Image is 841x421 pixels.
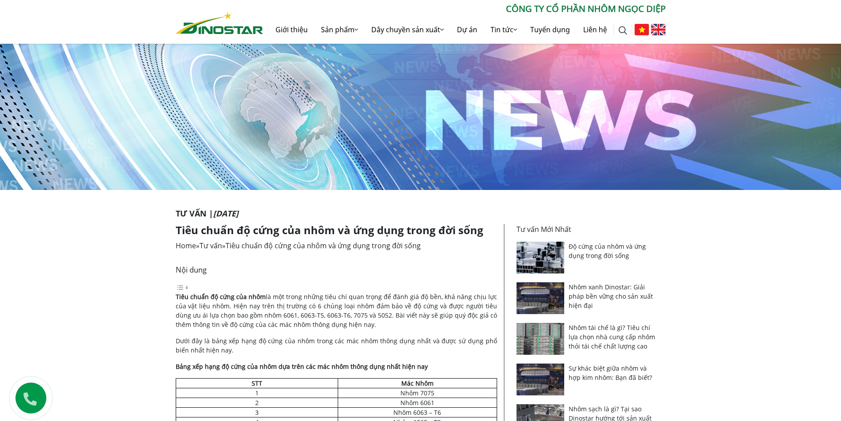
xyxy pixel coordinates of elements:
[401,379,434,387] strong: Mác Nhôm
[484,15,524,44] a: Tin tức
[226,241,421,250] span: Tiêu chuẩn độ cứng của nhôm và ứng dụng trong đời sống
[569,323,655,350] a: Nhôm tái chế là gì? Tiêu chí lựa chọn nhà cung cấp nhôm thỏi tái chế chất lượng cao
[213,208,238,219] i: [DATE]
[569,364,652,382] a: Sự khác biệt giữa nhôm và hợp kim nhôm: Bạn đã biết?
[263,2,666,15] p: CÔNG TY CỔ PHẦN NHÔM NGỌC DIỆP
[365,15,450,44] a: Dây chuyền sản xuất
[517,364,565,395] img: Sự khác biệt giữa nhôm và hợp kim nhôm: Bạn đã biết?
[524,15,577,44] a: Tuyển dụng
[176,362,428,371] strong: Bảng xếp hạng độ cứng của nhôm dựa trên các mác nhôm thông dụng nhất hiện nay
[517,323,565,355] img: Nhôm tái chế là gì? Tiêu chí lựa chọn nhà cung cấp nhôm thỏi tái chế chất lượng cao
[176,398,338,408] td: 2
[176,12,263,34] img: Nhôm Dinostar
[176,292,266,301] strong: Tiêu chuẩn độ cứng của nhôm
[517,224,660,235] p: Tư vấn Mới Nhất
[569,283,653,310] a: Nhôm xanh Dinostar: Giải pháp bền vững cho sản xuất hiện đại
[176,241,421,250] span: » »
[176,224,497,237] h1: Tiêu chuẩn độ cứng của nhôm và ứng dụng trong đời sống
[634,24,649,35] img: Tiếng Việt
[176,264,497,275] p: Nội dung
[338,398,497,408] td: Nhôm 6061
[517,282,565,314] img: Nhôm xanh Dinostar: Giải pháp bền vững cho sản xuất hiện đại
[176,388,338,398] td: 1
[176,241,196,250] a: Home
[176,408,338,417] td: 3
[651,24,666,35] img: English
[252,379,262,387] strong: STT
[176,336,497,355] p: Dưới đây là bảng xếp hạng độ cứng của nhôm trong các mác nhôm thông dụng nhất và được sử dụng phổ...
[577,15,614,44] a: Liên hệ
[338,408,497,417] td: Nhôm 6063 – T6
[176,283,189,291] a: Toggle Table of Content
[618,26,627,35] img: search
[176,292,497,329] p: là một trong những tiêu chí quan trọng để đánh giá độ bền, khả năng chịu lực của vật liệu nhôm. H...
[200,241,222,250] a: Tư vấn
[176,208,666,220] p: Tư vấn |
[269,15,314,44] a: Giới thiệu
[569,242,646,260] a: Độ cứng của nhôm và ứng dụng trong đời sống
[314,15,365,44] a: Sản phẩm
[450,15,484,44] a: Dự án
[517,242,565,273] img: Độ cứng của nhôm và ứng dụng trong đời sống
[338,388,497,398] td: Nhôm 7075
